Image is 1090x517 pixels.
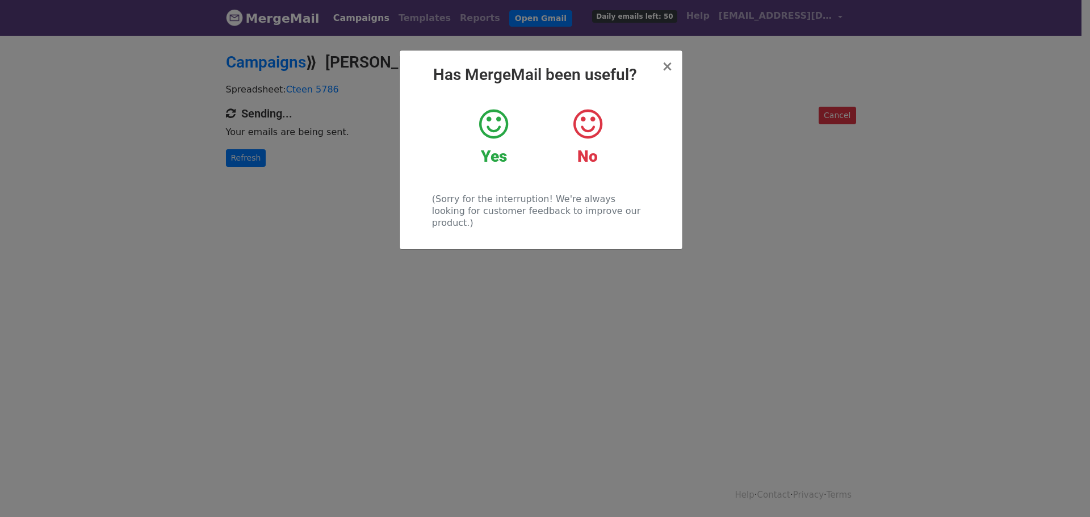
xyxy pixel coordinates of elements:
[661,58,673,74] span: ×
[577,147,598,166] strong: No
[661,60,673,73] button: Close
[549,107,626,166] a: No
[481,147,507,166] strong: Yes
[409,65,673,85] h2: Has MergeMail been useful?
[432,193,649,229] p: (Sorry for the interruption! We're always looking for customer feedback to improve our product.)
[455,107,532,166] a: Yes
